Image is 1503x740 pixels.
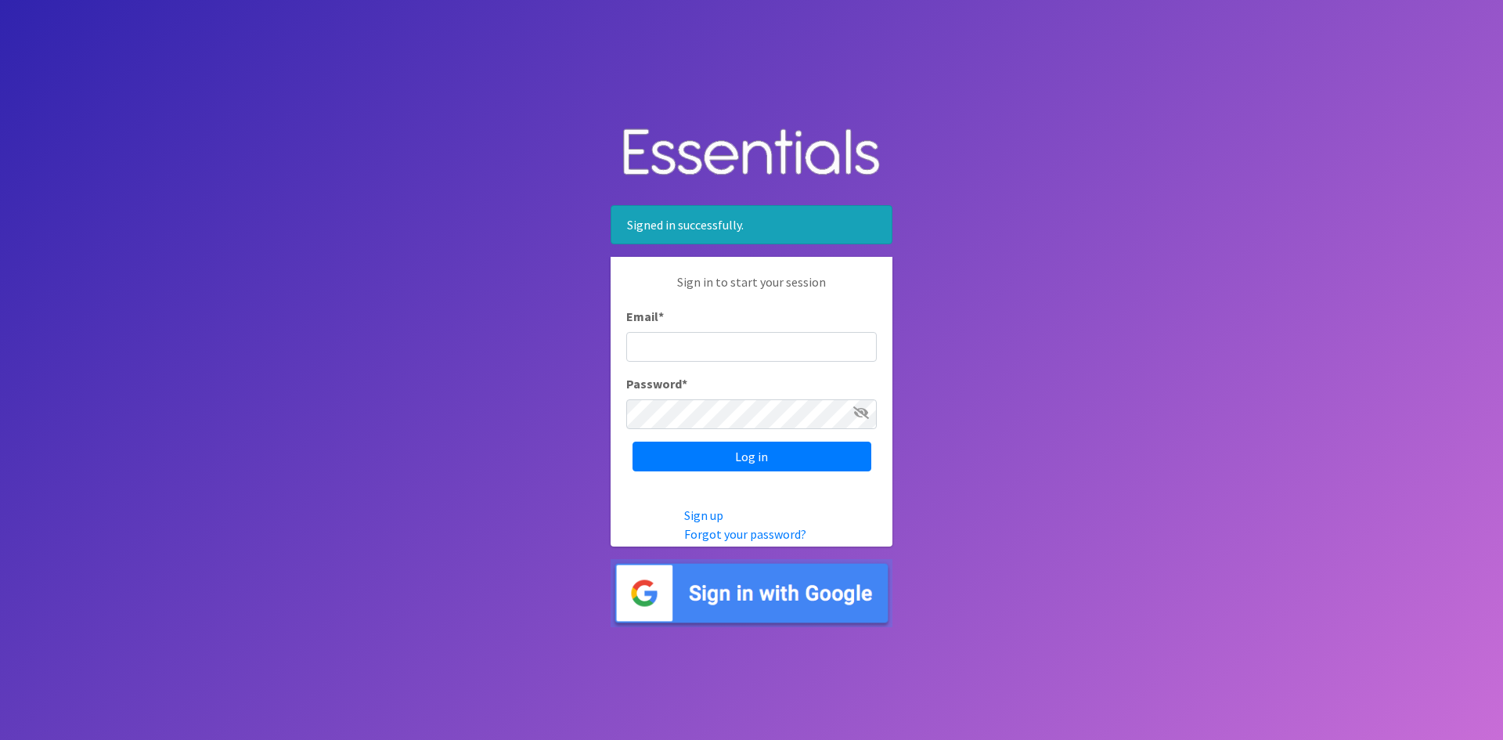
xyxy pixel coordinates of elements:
img: Human Essentials [611,113,892,193]
a: Forgot your password? [684,526,806,542]
a: Sign up [684,507,723,523]
input: Log in [633,442,871,471]
img: Sign in with Google [611,559,892,627]
label: Password [626,374,687,393]
abbr: required [658,309,664,324]
p: Sign in to start your session [626,273,877,307]
abbr: required [682,376,687,392]
label: Email [626,307,664,326]
div: Signed in successfully. [611,205,892,244]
